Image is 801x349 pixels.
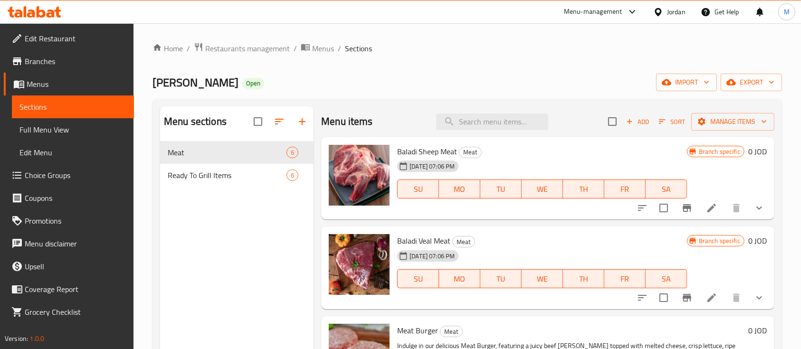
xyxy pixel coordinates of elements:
[287,171,298,180] span: 6
[168,147,286,158] span: Meat
[406,252,458,261] span: [DATE] 07:06 PM
[646,269,687,288] button: SA
[440,326,463,337] div: Meat
[268,110,291,133] span: Sort sections
[649,272,683,286] span: SA
[153,42,782,55] nav: breadcrumb
[160,141,314,164] div: Meat6
[459,147,481,158] span: Meat
[654,288,674,308] span: Select to update
[748,324,767,337] h6: 0 JOD
[608,182,642,196] span: FR
[753,292,765,303] svg: Show Choices
[4,209,134,232] a: Promotions
[19,124,126,135] span: Full Menu View
[294,43,297,54] li: /
[443,182,477,196] span: MO
[439,269,480,288] button: MO
[784,7,790,17] span: M
[706,202,717,214] a: Edit menu item
[525,182,559,196] span: WE
[649,182,683,196] span: SA
[25,283,126,295] span: Coverage Report
[653,114,691,129] span: Sort items
[345,43,372,54] span: Sections
[4,164,134,187] a: Choice Groups
[480,269,522,288] button: TU
[522,269,563,288] button: WE
[4,232,134,255] a: Menu disclaimer
[187,43,190,54] li: /
[397,269,439,288] button: SU
[4,27,134,50] a: Edit Restaurant
[646,179,687,198] button: SA
[725,286,748,309] button: delete
[563,179,604,198] button: TH
[676,197,698,219] button: Branch-specific-item
[291,110,314,133] button: Add section
[525,272,559,286] span: WE
[329,145,390,206] img: Baladi Sheep Meat
[242,79,264,87] span: Open
[153,72,238,93] span: [PERSON_NAME]
[443,272,477,286] span: MO
[604,179,646,198] button: FR
[656,74,717,91] button: import
[27,78,126,90] span: Menus
[329,234,390,295] img: Baladi Veal Meat
[725,197,748,219] button: delete
[748,145,767,158] h6: 0 JOD
[563,269,604,288] button: TH
[480,179,522,198] button: TU
[397,179,439,198] button: SU
[459,147,482,158] div: Meat
[164,114,227,129] h2: Menu sections
[4,278,134,301] a: Coverage Report
[25,238,126,249] span: Menu disclaimer
[748,286,771,309] button: show more
[753,202,765,214] svg: Show Choices
[676,286,698,309] button: Branch-specific-item
[440,326,462,337] span: Meat
[248,112,268,132] span: Select all sections
[484,182,518,196] span: TU
[4,50,134,73] a: Branches
[721,74,782,91] button: export
[12,118,134,141] a: Full Menu View
[439,179,480,198] button: MO
[25,33,126,44] span: Edit Restaurant
[401,272,435,286] span: SU
[564,6,622,18] div: Menu-management
[321,114,373,129] h2: Menu items
[567,182,601,196] span: TH
[659,116,685,127] span: Sort
[699,116,767,128] span: Manage items
[25,215,126,226] span: Promotions
[622,114,653,129] button: Add
[287,148,298,157] span: 6
[625,116,650,127] span: Add
[748,197,771,219] button: show more
[205,43,290,54] span: Restaurants management
[691,113,774,131] button: Manage items
[728,76,774,88] span: export
[25,306,126,318] span: Grocery Checklist
[168,170,286,181] span: Ready To Grill Items
[695,236,744,245] span: Branch specific
[436,113,548,130] input: search
[338,43,341,54] li: /
[695,147,744,156] span: Branch specific
[604,269,646,288] button: FR
[242,78,264,89] div: Open
[397,144,457,159] span: Baladi Sheep Meat
[484,272,518,286] span: TU
[631,286,654,309] button: sort-choices
[25,192,126,204] span: Coupons
[19,147,126,158] span: Edit Menu
[301,42,334,55] a: Menus
[286,170,298,181] div: items
[160,164,314,187] div: Ready To Grill Items6
[397,323,438,338] span: Meat Burger
[4,301,134,323] a: Grocery Checklist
